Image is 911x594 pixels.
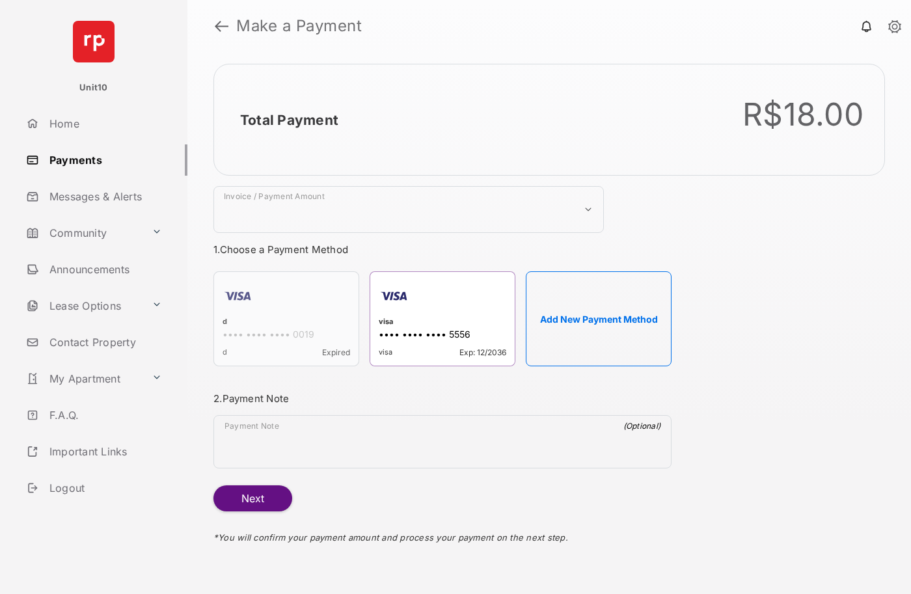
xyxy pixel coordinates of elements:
p: Unit10 [79,81,108,94]
a: Payments [21,144,187,176]
button: Next [213,485,292,511]
a: Announcements [21,254,187,285]
div: visa•••• •••• •••• 5556visaExp: 12/2036 [370,271,515,366]
a: My Apartment [21,363,146,394]
a: Home [21,108,187,139]
a: Contact Property [21,327,187,358]
div: * You will confirm your payment amount and process your payment on the next step. [213,511,672,556]
div: d [223,317,350,329]
h3: 1. Choose a Payment Method [213,243,672,256]
span: d [223,347,227,357]
img: svg+xml;base64,PHN2ZyB4bWxucz0iaHR0cDovL3d3dy53My5vcmcvMjAwMC9zdmciIHdpZHRoPSI2NCIgaGVpZ2h0PSI2NC... [73,21,115,62]
div: •••• •••• •••• 0019 [223,329,350,342]
a: Lease Options [21,290,146,321]
span: visa [379,347,392,357]
a: Important Links [21,436,167,467]
div: R$18.00 [742,96,863,133]
strong: Make a Payment [236,18,362,34]
span: Exp: 12/2036 [459,347,506,357]
a: Messages & Alerts [21,181,187,212]
button: Add New Payment Method [526,271,672,366]
h3: 2. Payment Note [213,392,672,405]
div: visa [379,317,506,329]
a: F.A.Q. [21,399,187,431]
span: Expired [322,347,350,357]
a: Logout [21,472,187,504]
a: Community [21,217,146,249]
h2: Total Payment [240,112,338,128]
div: •••• •••• •••• 5556 [379,329,506,342]
div: d•••• •••• •••• 0019dExpired [213,271,359,366]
